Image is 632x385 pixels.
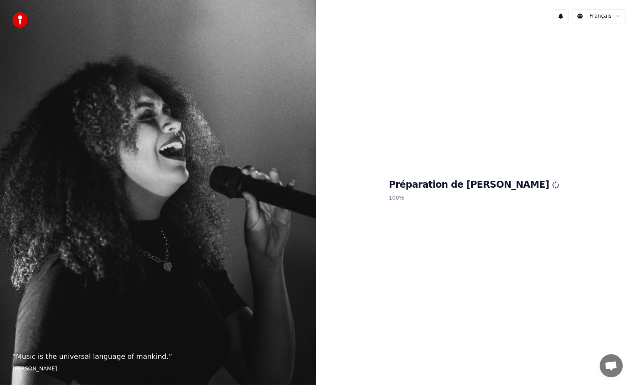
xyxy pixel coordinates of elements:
[389,191,559,205] p: 100 %
[12,351,304,362] p: “ Music is the universal language of mankind. ”
[12,12,28,28] img: youka
[12,365,304,373] footer: [PERSON_NAME]
[389,179,559,191] h1: Préparation de [PERSON_NAME]
[600,354,623,377] a: Ouvrir le chat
